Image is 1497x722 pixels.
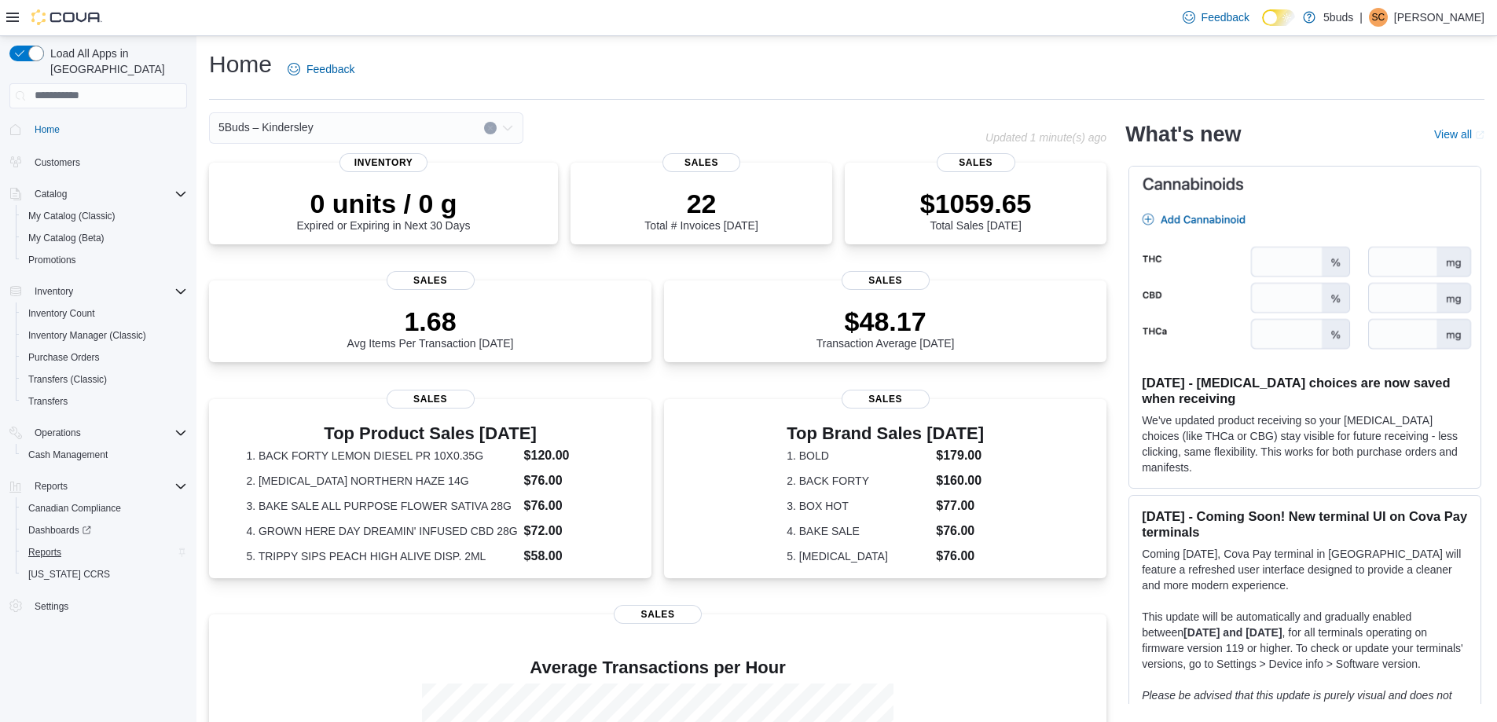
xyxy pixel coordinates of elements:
[1359,8,1363,27] p: |
[28,449,108,461] span: Cash Management
[22,499,187,518] span: Canadian Compliance
[1262,26,1263,27] span: Dark Mode
[16,444,193,466] button: Cash Management
[22,445,187,464] span: Cash Management
[246,498,517,514] dt: 3. BAKE SALE ALL PURPOSE FLOWER SATIVA 28G
[297,188,471,232] div: Expired or Expiring in Next 30 Days
[35,123,60,136] span: Home
[22,229,111,247] a: My Catalog (Beta)
[28,307,95,320] span: Inventory Count
[22,370,187,389] span: Transfers (Classic)
[28,282,79,301] button: Inventory
[3,150,193,173] button: Customers
[28,153,86,172] a: Customers
[937,153,1015,172] span: Sales
[31,9,102,25] img: Cova
[35,285,73,298] span: Inventory
[28,596,187,616] span: Settings
[1323,8,1353,27] p: 5buds
[1142,508,1468,540] h3: [DATE] - Coming Soon! New terminal UI on Cova Pay terminals
[347,306,514,337] p: 1.68
[28,185,73,203] button: Catalog
[16,519,193,541] a: Dashboards
[787,548,930,564] dt: 5. [MEDICAL_DATA]
[387,390,475,409] span: Sales
[22,251,187,269] span: Promotions
[936,497,984,515] dd: $77.00
[842,390,930,409] span: Sales
[1475,130,1484,140] svg: External link
[339,153,427,172] span: Inventory
[524,547,615,566] dd: $58.00
[28,546,61,559] span: Reports
[920,188,1032,232] div: Total Sales [DATE]
[347,306,514,350] div: Avg Items Per Transaction [DATE]
[22,207,187,225] span: My Catalog (Classic)
[22,229,187,247] span: My Catalog (Beta)
[16,390,193,412] button: Transfers
[3,422,193,444] button: Operations
[1202,9,1249,25] span: Feedback
[9,112,187,658] nav: Complex example
[246,523,517,539] dt: 4. GROWN HERE DAY DREAMIN' INFUSED CBD 28G
[35,156,80,169] span: Customers
[22,543,68,562] a: Reports
[16,497,193,519] button: Canadian Compliance
[16,346,193,368] button: Purchase Orders
[387,271,475,290] span: Sales
[22,251,83,269] a: Promotions
[524,446,615,465] dd: $120.00
[28,351,100,364] span: Purchase Orders
[936,522,984,541] dd: $76.00
[1142,375,1468,406] h3: [DATE] - [MEDICAL_DATA] choices are now saved when receiving
[246,424,614,443] h3: Top Product Sales [DATE]
[985,131,1106,144] p: Updated 1 minute(s) ago
[22,326,187,345] span: Inventory Manager (Classic)
[28,477,74,496] button: Reports
[16,205,193,227] button: My Catalog (Classic)
[22,392,187,411] span: Transfers
[1142,412,1468,475] p: We've updated product receiving so your [MEDICAL_DATA] choices (like THCa or CBG) stay visible fo...
[28,254,76,266] span: Promotions
[816,306,955,337] p: $48.17
[35,188,67,200] span: Catalog
[297,188,471,219] p: 0 units / 0 g
[787,523,930,539] dt: 4. BAKE SALE
[22,543,187,562] span: Reports
[22,304,101,323] a: Inventory Count
[28,373,107,386] span: Transfers (Classic)
[246,548,517,564] dt: 5. TRIPPY SIPS PEACH HIGH ALIVE DISP. 2ML
[209,49,272,80] h1: Home
[28,120,66,139] a: Home
[28,329,146,342] span: Inventory Manager (Classic)
[1369,8,1388,27] div: Samantha Campbell
[524,471,615,490] dd: $76.00
[787,473,930,489] dt: 2. BACK FORTY
[16,368,193,390] button: Transfers (Classic)
[16,302,193,324] button: Inventory Count
[1394,8,1484,27] p: [PERSON_NAME]
[3,183,193,205] button: Catalog
[3,475,193,497] button: Reports
[1125,122,1241,147] h2: What's new
[1142,689,1452,717] em: Please be advised that this update is purely visual and does not impact payment functionality.
[1434,128,1484,141] a: View allExternal link
[22,392,74,411] a: Transfers
[1176,2,1256,33] a: Feedback
[28,502,121,515] span: Canadian Compliance
[281,53,361,85] a: Feedback
[614,605,702,624] span: Sales
[644,188,758,232] div: Total # Invoices [DATE]
[35,427,81,439] span: Operations
[1142,546,1468,593] p: Coming [DATE], Cova Pay terminal in [GEOGRAPHIC_DATA] will feature a refreshed user interface des...
[22,565,116,584] a: [US_STATE] CCRS
[16,249,193,271] button: Promotions
[936,471,984,490] dd: $160.00
[16,227,193,249] button: My Catalog (Beta)
[1262,9,1295,26] input: Dark Mode
[222,658,1094,677] h4: Average Transactions per Hour
[306,61,354,77] span: Feedback
[22,207,122,225] a: My Catalog (Classic)
[22,521,97,540] a: Dashboards
[28,423,87,442] button: Operations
